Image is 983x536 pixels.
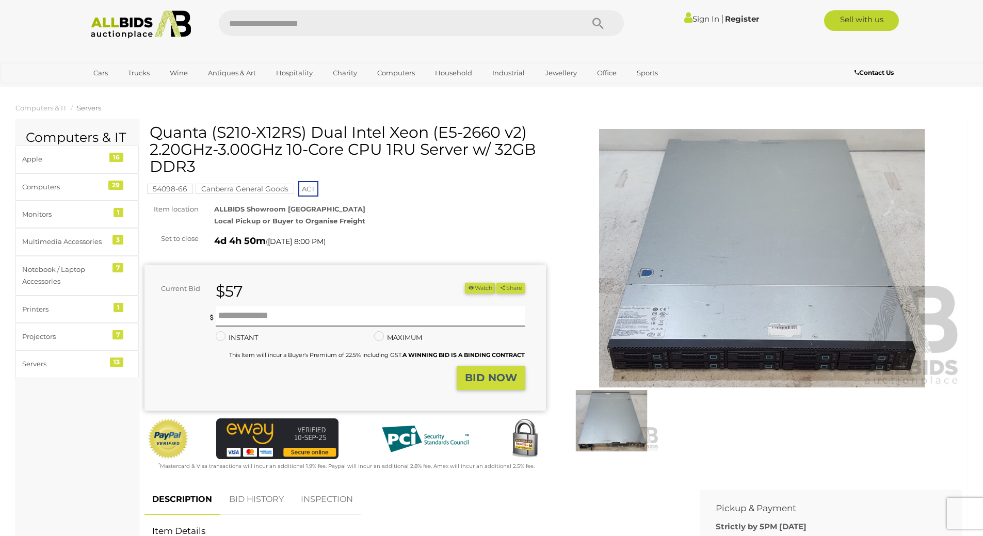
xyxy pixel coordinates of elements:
strong: Local Pickup or Buyer to Organise Freight [214,217,365,225]
div: Servers [22,358,107,370]
div: Printers [22,303,107,315]
h2: Pickup & Payment [716,503,931,513]
a: Wine [163,64,195,82]
a: Servers 13 [15,350,139,378]
a: Canberra General Goods [196,185,294,193]
a: Servers [77,104,101,112]
b: Contact Us [855,69,894,76]
div: Set to close [137,233,206,245]
a: 54098-66 [147,185,193,193]
a: Sports [630,64,665,82]
div: 29 [108,181,123,190]
strong: 4d 4h 50m [214,235,266,247]
img: Official PayPal Seal [147,418,189,460]
a: Contact Us [855,67,896,78]
a: Household [428,64,479,82]
img: Secured by Rapid SSL [504,418,545,460]
button: BID NOW [457,366,525,390]
button: Search [572,10,624,36]
small: Mastercard & Visa transactions will incur an additional 1.9% fee. Paypal will incur an additional... [158,463,535,469]
div: Current Bid [144,283,208,295]
li: Watch this item [465,283,495,294]
a: Projectors 7 [15,323,139,350]
div: Multimedia Accessories [22,236,107,248]
div: Apple [22,153,107,165]
a: Sign In [684,14,719,24]
img: PCI DSS compliant [374,418,477,460]
h2: Item Details [152,526,677,536]
div: 7 [112,330,123,339]
h2: Computers & IT [26,131,128,145]
a: Computers [370,64,422,82]
a: Multimedia Accessories 3 [15,228,139,255]
div: Monitors [22,208,107,220]
div: 1 [114,208,123,217]
div: 16 [109,153,123,162]
a: Cars [87,64,115,82]
b: A WINNING BID IS A BINDING CONTRACT [402,351,525,359]
button: Share [496,283,525,294]
a: Industrial [486,64,531,82]
h1: Quanta (S210-X12RS) Dual Intel Xeon (E5-2660 v2) 2.20GHz-3.00GHz 10-Core CPU 1RU Server w/ 32GB DDR3 [150,124,543,175]
div: 1 [114,303,123,312]
a: BID HISTORY [221,484,292,515]
strong: BID NOW [465,371,517,384]
button: Watch [465,283,495,294]
mark: 54098-66 [147,184,193,194]
a: Charity [326,64,364,82]
strong: ALLBIDS Showroom [GEOGRAPHIC_DATA] [214,205,365,213]
label: MAXIMUM [374,332,422,344]
a: Antiques & Art [201,64,263,82]
a: Jewellery [538,64,584,82]
a: Office [590,64,623,82]
div: Item location [137,203,206,215]
a: INSPECTION [293,484,361,515]
a: Notebook / Laptop Accessories 7 [15,256,139,296]
strong: $57 [216,282,243,301]
a: Computers 29 [15,173,139,201]
a: [GEOGRAPHIC_DATA] [87,82,173,99]
a: Trucks [121,64,156,82]
span: [DATE] 8:00 PM [268,237,324,246]
a: Sell with us [824,10,899,31]
span: ( ) [266,237,326,246]
div: 13 [110,358,123,367]
img: eWAY Payment Gateway [216,418,339,459]
a: Register [725,14,759,24]
a: DESCRIPTION [144,484,220,515]
div: Notebook / Laptop Accessories [22,264,107,288]
div: 7 [112,263,123,272]
b: Strictly by 5PM [DATE] [716,522,807,531]
span: | [721,13,723,24]
a: Computers & IT [15,104,67,112]
div: 3 [112,235,123,245]
mark: Canberra General Goods [196,184,294,194]
a: Hospitality [269,64,319,82]
img: Quanta (S210-X12RS) Dual Intel Xeon (E5-2660 v2) 2.20GHz-3.00GHz 10-Core CPU 1RU Server w/ 32GB DDR3 [561,129,963,387]
div: Computers [22,181,107,193]
a: Monitors 1 [15,201,139,228]
img: Allbids.com.au [85,10,197,39]
a: Apple 16 [15,145,139,173]
small: This Item will incur a Buyer's Premium of 22.5% including GST. [229,351,525,359]
a: Printers 1 [15,296,139,323]
div: Projectors [22,331,107,343]
img: Quanta (S210-X12RS) Dual Intel Xeon (E5-2660 v2) 2.20GHz-3.00GHz 10-Core CPU 1RU Server w/ 32GB DDR3 [564,390,659,451]
span: ACT [298,181,318,197]
label: INSTANT [216,332,258,344]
